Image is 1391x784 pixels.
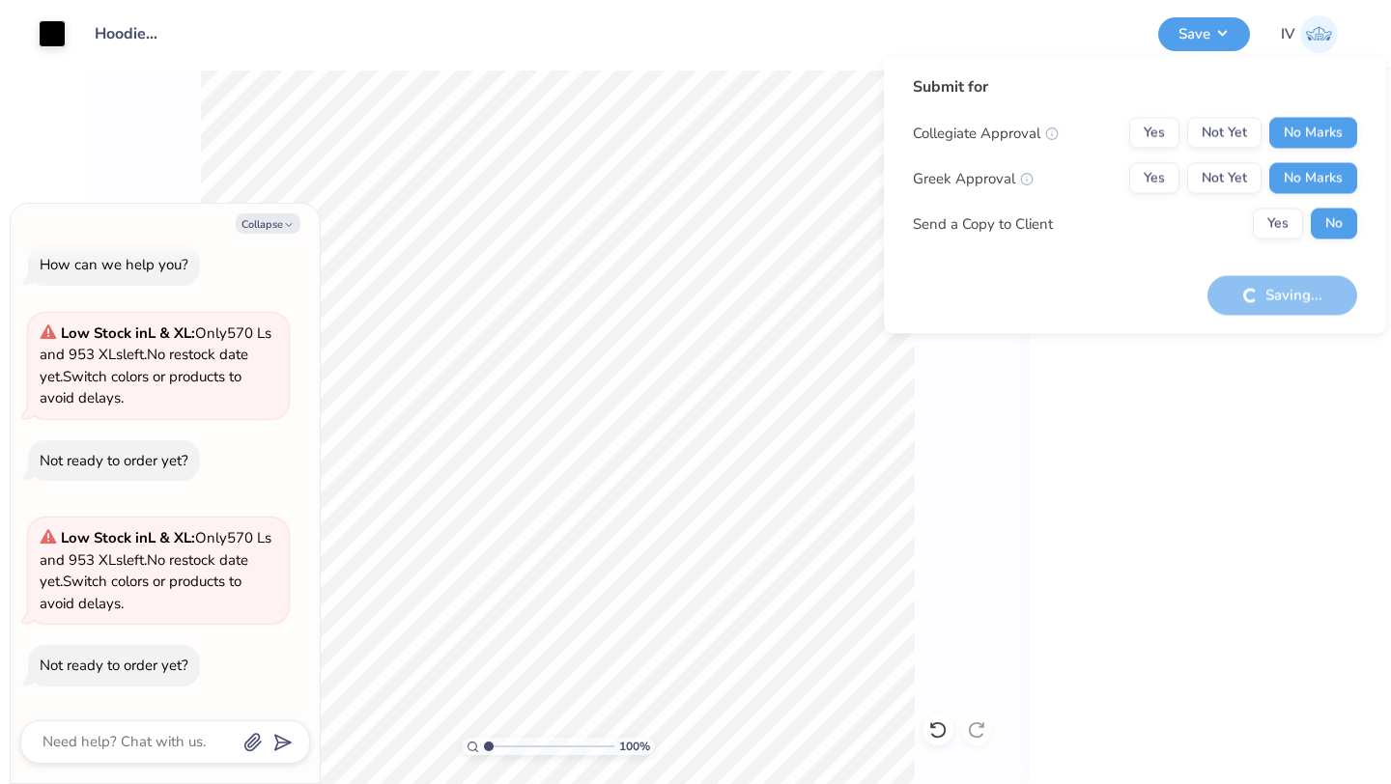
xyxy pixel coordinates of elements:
div: How can we help you? [40,255,188,274]
button: Yes [1129,163,1179,194]
button: Not Yet [1187,118,1262,149]
span: Only 570 Ls and 953 XLs left. Switch colors or products to avoid delays. [40,323,271,408]
span: Only 570 Ls and 953 XLs left. Switch colors or products to avoid delays. [40,528,271,613]
span: 100 % [619,738,650,755]
button: Collapse [236,213,300,234]
strong: Low Stock in L & XL : [61,323,195,343]
button: No [1311,209,1357,239]
div: Not ready to order yet? [40,656,188,675]
button: Yes [1129,118,1179,149]
span: IV [1281,23,1295,45]
div: Send a Copy to Client [913,212,1053,235]
input: Untitled Design [80,14,175,53]
button: Not Yet [1187,163,1262,194]
button: No Marks [1269,163,1357,194]
button: No Marks [1269,118,1357,149]
div: Collegiate Approval [913,122,1059,144]
img: Isha Veturkar [1300,15,1338,53]
span: No restock date yet. [40,345,248,386]
div: Not ready to order yet? [40,451,188,470]
div: Submit for [913,75,1357,98]
a: IV [1281,15,1338,53]
strong: Low Stock in L & XL : [61,528,195,547]
button: Save [1158,17,1250,51]
button: Yes [1253,209,1303,239]
div: Greek Approval [913,167,1034,189]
